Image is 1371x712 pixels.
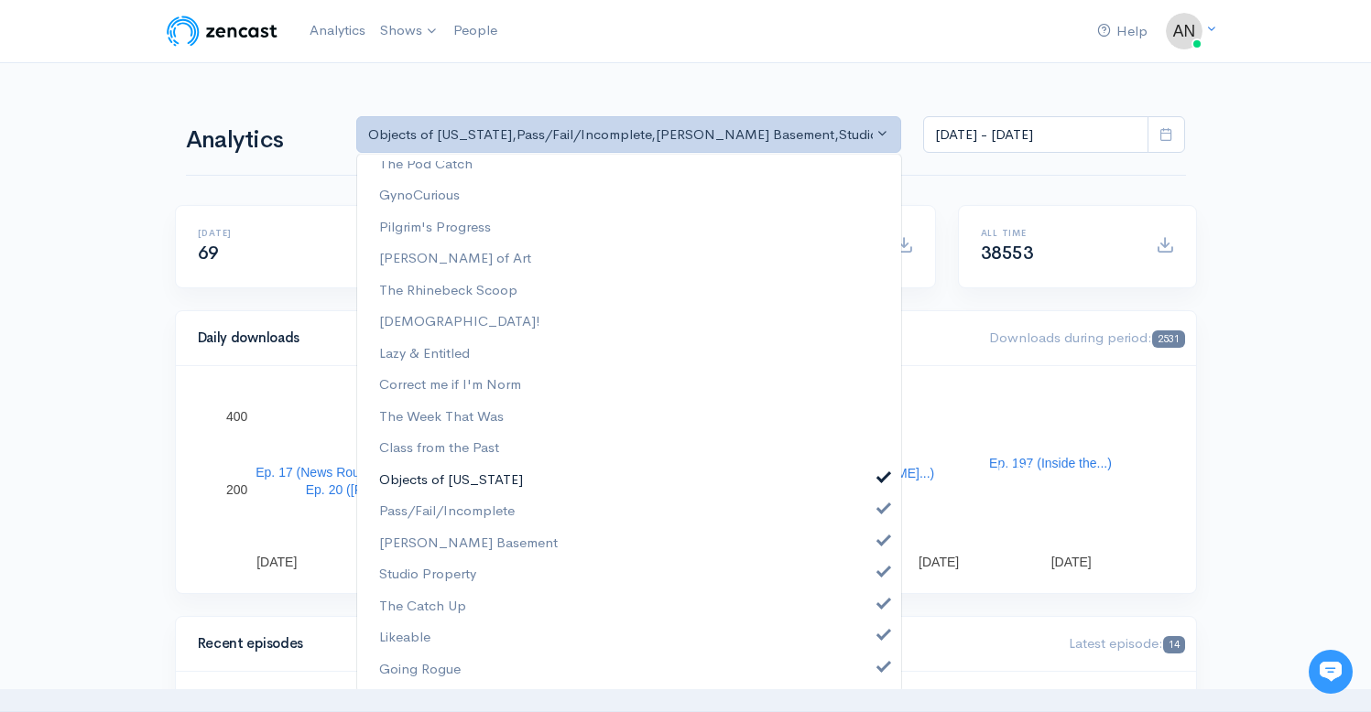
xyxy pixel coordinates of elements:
[379,248,531,269] span: [PERSON_NAME] of Art
[1309,650,1353,694] iframe: gist-messenger-bubble-iframe
[379,343,470,364] span: Lazy & Entitled
[186,127,334,154] h1: Analytics
[1163,636,1184,653] span: 14
[1152,330,1184,348] span: 2531
[379,280,517,301] span: The Rhinebeck Scoop
[118,254,220,268] span: New conversation
[929,462,1039,477] text: ([PERSON_NAME]
[989,456,1112,470] text: Ep. 197 (Inside the...)
[305,482,471,497] text: Ep. 20 ([PERSON_NAME]...)
[28,243,338,279] button: New conversation
[198,388,1174,571] svg: A chart.
[164,13,280,49] img: ZenCast Logo
[379,469,523,491] span: Objects of [US_STATE]
[379,374,521,395] span: Correct me if I'm Norm
[379,406,504,427] span: The Week That Was
[27,89,339,118] h1: Hi 👋
[226,482,248,497] text: 200
[256,555,297,569] text: [DATE]
[198,636,641,652] h4: Recent episodes
[226,409,248,424] text: 400
[198,242,219,264] span: 69
[379,217,491,238] span: Pilgrim's Progress
[379,185,460,206] span: GynoCurious
[923,116,1148,154] input: analytics date range selector
[379,437,499,458] span: Class from the Past
[379,564,476,585] span: Studio Property
[446,11,505,50] a: People
[379,501,515,522] span: Pass/Fail/Incomplete
[373,11,446,51] a: Shows
[379,533,558,554] span: [PERSON_NAME] Basement
[379,154,473,175] span: The Pod Catch
[356,116,902,154] button: Objects of New York, Pass/Fail/Incomplete, Poe's Basement, Studio Property, The Catch Up, Likeabl...
[919,555,959,569] text: [DATE]
[379,659,461,680] span: Going Rogue
[989,329,1184,346] span: Downloads during period:
[198,330,968,346] h4: Daily downloads
[302,11,373,50] a: Analytics
[1166,13,1202,49] img: ...
[981,501,985,515] text: )
[379,596,466,617] span: The Catch Up
[53,344,327,381] input: Search articles
[379,627,430,648] span: Likeable
[964,443,1002,458] text: Ep. 18
[198,228,351,238] h6: [DATE]
[981,228,1134,238] h6: All time
[1050,555,1091,569] text: [DATE]
[981,242,1034,264] span: 38553
[368,124,874,146] div: Objects of [US_STATE] , Pass/Fail/Incomplete , [PERSON_NAME] Basement , Studio Property , The Cat...
[27,122,339,210] h2: Just let us know if you need anything and we'll be happy to help! 🙂
[379,311,540,332] span: [DEMOGRAPHIC_DATA]!
[25,314,342,336] p: Find an answer quickly
[1090,12,1155,51] a: Help
[1069,634,1184,652] span: Latest episode:
[256,465,389,480] text: Ep. 17 (News Round...)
